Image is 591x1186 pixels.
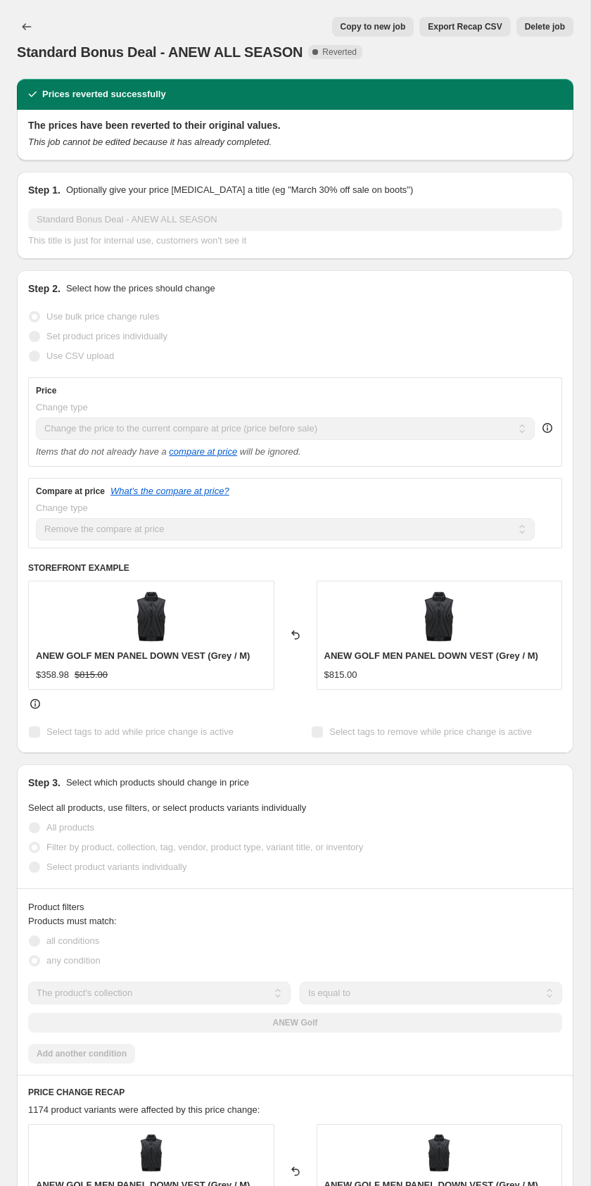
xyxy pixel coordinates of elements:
[516,17,573,37] button: Delete job
[28,776,61,790] h2: Step 3.
[322,46,357,58] span: Reverted
[66,282,215,296] p: Select how the prices should change
[525,21,565,32] span: Delete job
[28,282,61,296] h2: Step 2.
[17,44,303,60] span: Standard Bonus Deal - ANEW ALL SEASON
[418,1132,460,1174] img: ANEWGOLF2023FWMEN_SPANELDOWNVEST_1_80x.jpg
[17,17,37,37] button: Price change jobs
[46,351,114,361] span: Use CSV upload
[324,668,357,682] div: $815.00
[332,17,414,37] button: Copy to new job
[28,235,246,246] span: This title is just for internal use, customers won't see it
[110,486,229,496] button: What's the compare at price?
[46,842,363,852] span: Filter by product, collection, tag, vendor, product type, variant title, or inventory
[46,955,101,966] span: any condition
[419,17,510,37] button: Export Recap CSV
[46,862,186,872] span: Select product variants individually
[46,311,159,322] span: Use bulk price change rules
[46,935,99,946] span: all conditions
[28,900,562,914] div: Product filters
[329,726,532,737] span: Select tags to remove while price change is active
[28,802,306,813] span: Select all products, use filters, or select products variants individually
[123,588,179,645] img: ANEWGOLF2023FWMEN_SPANELDOWNVEST_1_80x.jpg
[66,776,249,790] p: Select which products should change in price
[28,137,272,147] i: This job cannot be edited because it has already completed.
[28,208,562,231] input: 30% off holiday sale
[36,503,88,513] span: Change type
[66,183,413,197] p: Optionally give your price [MEDICAL_DATA] a title (eg "March 30% off sale on boots")
[46,726,234,737] span: Select tags to add while price change is active
[28,562,562,574] h6: STOREFRONT EXAMPLE
[411,588,467,645] img: ANEWGOLF2023FWMEN_SPANELDOWNVEST_1_80x.jpg
[169,446,237,457] button: compare at price
[42,87,166,101] h2: Prices reverted successfully
[130,1132,172,1174] img: ANEWGOLF2023FWMEN_SPANELDOWNVEST_1_80x.jpg
[428,21,502,32] span: Export Recap CSV
[36,650,250,661] span: ANEW GOLF MEN PANEL DOWN VEST (Grey / M)
[46,331,167,341] span: Set product prices individually
[36,446,167,457] i: Items that do not already have a
[28,916,117,926] span: Products must match:
[28,1087,562,1098] h6: PRICE CHANGE RECAP
[240,446,301,457] i: will be ignored.
[36,402,88,412] span: Change type
[36,385,56,396] h3: Price
[36,486,105,497] h3: Compare at price
[28,183,61,197] h2: Step 1.
[341,21,406,32] span: Copy to new job
[28,1104,260,1115] span: 1174 product variants were affected by this price change:
[46,822,94,833] span: All products
[75,668,108,682] strike: $815.00
[324,650,538,661] span: ANEW GOLF MEN PANEL DOWN VEST (Grey / M)
[540,421,554,435] div: help
[28,118,562,132] h2: The prices have been reverted to their original values.
[36,668,69,682] div: $358.98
